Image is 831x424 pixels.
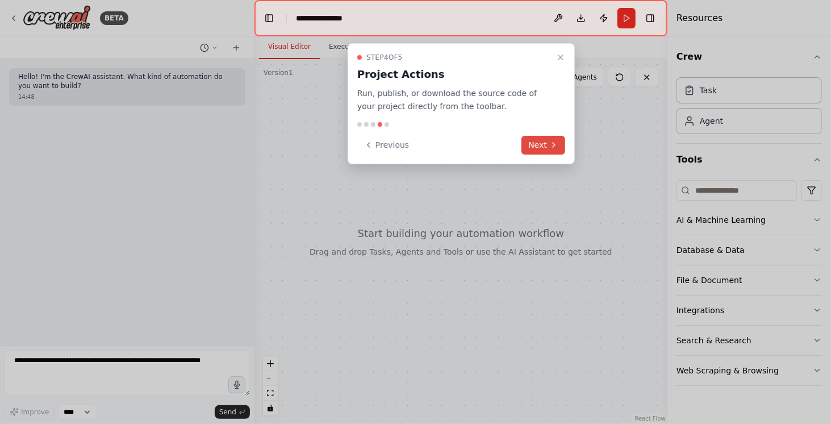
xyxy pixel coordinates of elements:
button: Close walkthrough [554,51,567,64]
span: Step 4 of 5 [366,53,403,62]
button: Previous [357,136,416,155]
p: Run, publish, or download the source code of your project directly from the toolbar. [357,87,552,113]
button: Next [521,136,565,155]
button: Hide left sidebar [261,10,277,26]
h3: Project Actions [357,66,552,82]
